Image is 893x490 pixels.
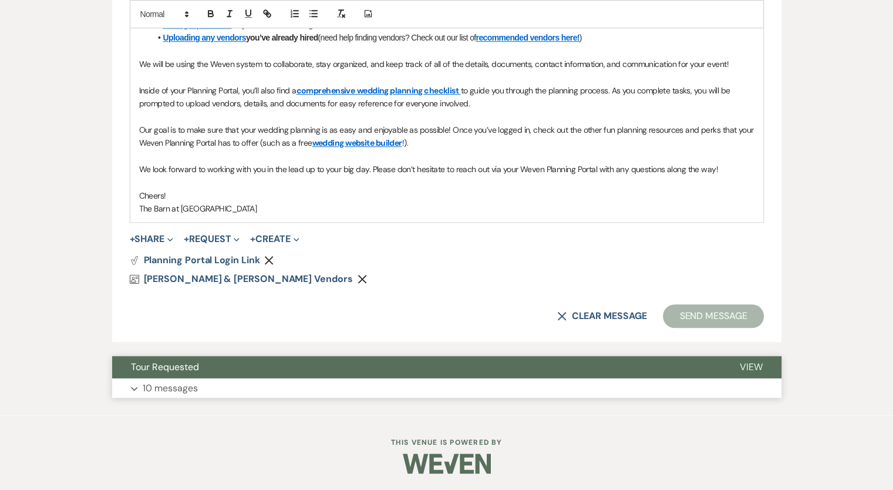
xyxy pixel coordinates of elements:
p: Cheers! [139,189,754,202]
span: View [740,361,763,373]
span: + [184,234,189,244]
span: Tour Requested [131,361,199,373]
a: wedding website builder [312,137,402,148]
p: We look forward to working with you in the lead up to your big day. Please don’t hesitate to reac... [139,163,754,176]
img: Weven Logo [403,443,491,484]
p: Our goal is to make sure that your wedding planning is as easy and enjoyable as possible! Once yo... [139,123,754,150]
li: (need help finding vendors? Check out our list of ) [151,31,754,44]
span: [PERSON_NAME] & [PERSON_NAME] Vendors [144,273,353,285]
a: Setting a password [163,20,232,29]
button: Clear message [557,311,646,321]
a: comprehensive [296,85,355,96]
p: Inside of your Planning Portal, you’ll also find a to guide you through the planning process. As ... [139,84,754,110]
p: We will be using the Weven system to collaborate, stay organized, and keep track of all of the de... [139,58,754,71]
button: 10 messages [112,378,781,398]
span: + [130,234,135,244]
button: Send Message [663,304,763,328]
a: recommended vendors here! [476,33,579,42]
button: Tour Requested [112,356,721,378]
p: 10 messages [143,381,198,396]
a: Uploading any vendors [163,33,246,42]
button: Planning Portal Login Link [130,256,260,265]
button: Create [250,234,299,244]
button: View [721,356,781,378]
button: Share [130,234,174,244]
strong: you’ve already hired [163,33,318,42]
span: Planning Portal Login Link [144,254,260,266]
a: wedding planning checklist [357,85,459,96]
p: The Barn at [GEOGRAPHIC_DATA] [139,202,754,215]
span: + [250,234,255,244]
button: Request [184,234,240,244]
a: [PERSON_NAME] & [PERSON_NAME] Vendors [130,274,353,284]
